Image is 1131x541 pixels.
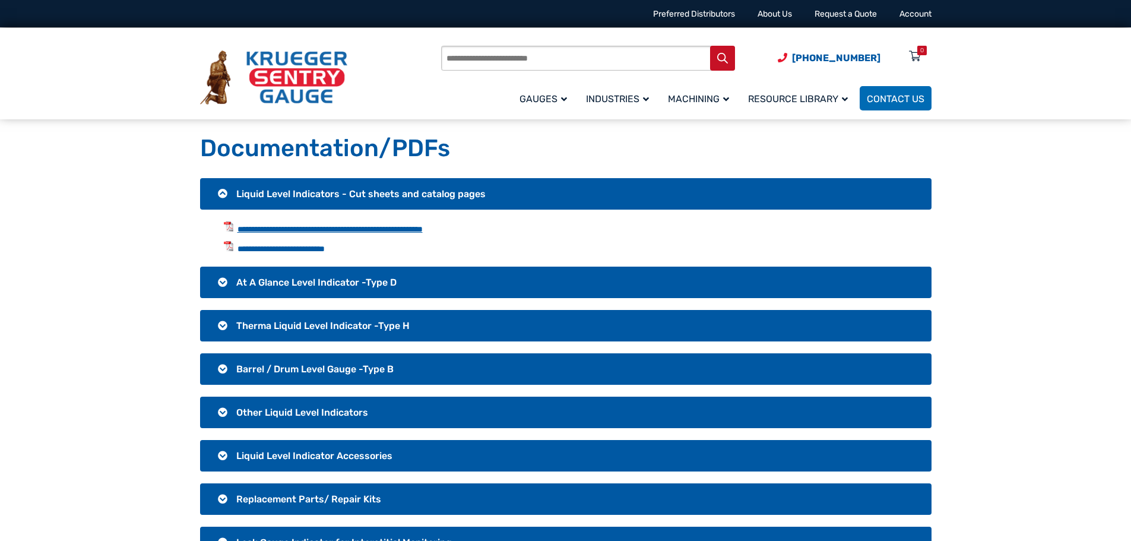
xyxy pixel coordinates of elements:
span: Liquid Level Indicators - Cut sheets and catalog pages [236,188,486,200]
span: Therma Liquid Level Indicator -Type H [236,320,410,331]
span: At A Glance Level Indicator -Type D [236,277,397,288]
a: Request a Quote [815,9,877,19]
a: Phone Number (920) 434-8860 [778,50,880,65]
span: Liquid Level Indicator Accessories [236,450,392,461]
a: About Us [758,9,792,19]
a: Preferred Distributors [653,9,735,19]
a: Gauges [512,84,579,112]
a: Machining [661,84,741,112]
a: Resource Library [741,84,860,112]
span: Replacement Parts/ Repair Kits [236,493,381,505]
div: 0 [920,46,924,55]
a: Industries [579,84,661,112]
a: Contact Us [860,86,932,110]
h1: Documentation/PDFs [200,134,932,163]
span: Barrel / Drum Level Gauge -Type B [236,363,394,375]
span: Machining [668,93,729,105]
span: Contact Us [867,93,924,105]
a: Account [899,9,932,19]
img: Krueger Sentry Gauge [200,50,347,105]
span: Industries [586,93,649,105]
span: [PHONE_NUMBER] [792,52,880,64]
span: Other Liquid Level Indicators [236,407,368,418]
span: Gauges [519,93,567,105]
span: Resource Library [748,93,848,105]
